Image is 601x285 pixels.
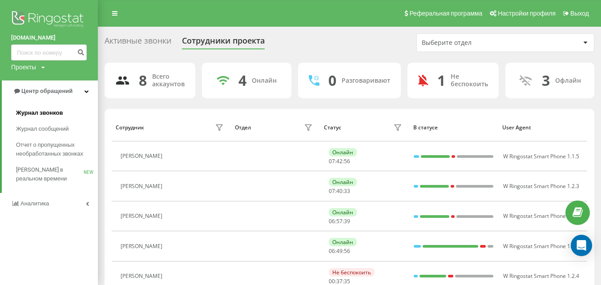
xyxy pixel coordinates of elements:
span: 00 [329,277,335,285]
span: W Ringostat Smart Phone 1.2.3 [503,182,579,190]
span: 33 [344,187,350,195]
div: Отдел [235,124,251,131]
input: Поиск по номеру [11,44,87,60]
div: Статус [324,124,341,131]
span: Выход [570,10,589,17]
span: 56 [344,247,350,255]
div: Онлайн [329,148,357,157]
div: Проекты [11,63,36,72]
a: Журнал сообщений [16,121,98,137]
div: Open Intercom Messenger [571,235,592,256]
span: 40 [336,187,343,195]
a: Центр обращений [2,80,98,102]
span: 06 [329,217,335,225]
span: 57 [336,217,343,225]
span: Аналитика [20,200,49,207]
div: Онлайн [329,208,357,217]
div: : : [329,158,350,165]
span: Настройки профиля [498,10,556,17]
span: W Ringostat Smart Phone 1.1.6 [503,212,579,220]
span: 56 [344,157,350,165]
span: 49 [336,247,343,255]
div: : : [329,248,350,254]
div: Сотрудники проекта [182,36,265,50]
span: W Ringostat Smart Phone 1.2.3 [503,242,579,250]
span: 42 [336,157,343,165]
span: Реферальная программа [409,10,482,17]
span: [PERSON_NAME] в реальном времени [16,165,84,183]
div: Всего аккаунтов [152,73,185,88]
div: Выберите отдел [422,39,528,47]
div: 4 [238,72,246,89]
a: [DOMAIN_NAME] [11,33,87,42]
span: 07 [329,187,335,195]
span: 06 [329,247,335,255]
div: Онлайн [252,77,277,84]
div: [PERSON_NAME] [121,153,165,159]
span: Отчет о пропущенных необработанных звонках [16,140,93,158]
span: W Ringostat Smart Phone 1.1.5 [503,153,579,160]
div: 8 [139,72,147,89]
span: 35 [344,277,350,285]
div: : : [329,188,350,194]
div: Онлайн [329,238,357,246]
span: 39 [344,217,350,225]
div: Не беспокоить [451,73,488,88]
span: 07 [329,157,335,165]
div: User Agent [502,124,583,131]
div: Онлайн [329,178,357,186]
span: Центр обращений [21,88,73,94]
div: В статусе [413,124,494,131]
div: Офлайн [555,77,581,84]
div: 0 [328,72,336,89]
a: Журнал звонков [16,105,98,121]
div: 1 [437,72,445,89]
div: [PERSON_NAME] [121,213,165,219]
div: [PERSON_NAME] [121,273,165,279]
div: [PERSON_NAME] [121,183,165,189]
div: [PERSON_NAME] [121,243,165,249]
div: Не беспокоить [329,268,375,277]
a: [PERSON_NAME] в реальном времениNEW [16,162,98,187]
div: Активные звонки [105,36,171,50]
div: 3 [542,72,550,89]
span: Журнал звонков [16,108,63,117]
div: Сотрудник [116,124,144,131]
div: : : [329,218,350,225]
img: Ringostat logo [11,9,87,31]
div: : : [329,278,350,285]
span: W Ringostat Smart Phone 1.2.4 [503,272,579,280]
span: Журнал сообщений [16,124,69,133]
div: Разговаривают [342,77,390,84]
a: Отчет о пропущенных необработанных звонках [16,137,98,162]
span: 37 [336,277,343,285]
